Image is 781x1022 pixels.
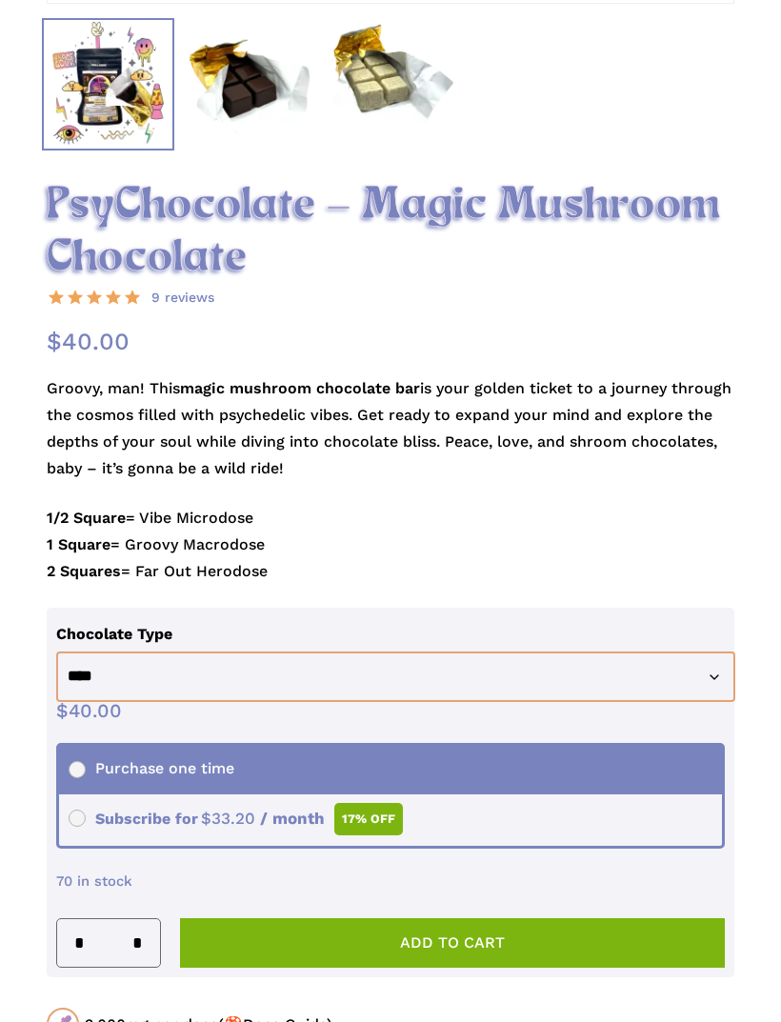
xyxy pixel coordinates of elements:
[47,328,62,355] span: $
[47,180,734,285] h2: PsyChocolate – Magic Mushroom Chocolate
[69,759,234,777] span: Purchase one time
[69,810,403,828] span: Subscribe for
[201,809,211,828] span: $
[184,18,315,150] img: Unwrapped dark chocolate squares with gold foil
[42,18,173,150] img: Psy Guys mushroom chocolate packaging with psychedelic designs.
[56,625,172,643] label: Chocolate Type
[260,809,325,828] span: / month
[325,18,456,150] img: Open package of unwrapped beige chocolate squares.
[47,535,110,553] strong: 1 Square
[47,562,121,580] strong: 2 Squares
[180,918,725,968] button: Add to cart
[47,509,126,527] strong: 1/2 Square
[47,505,734,608] p: = Vibe Microdose = Groovy Macrodose = Far Out Herodose
[47,328,130,355] bdi: 40.00
[90,919,127,967] input: Product quantity
[47,375,734,505] p: Groovy, man! This is your golden ticket to a journey through the cosmos filled with psychedelic v...
[56,699,122,722] bdi: 40.00
[56,699,69,722] span: $
[201,809,255,828] span: 33.20
[180,379,420,397] strong: magic mushroom chocolate bar
[56,868,725,909] p: 70 in stock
